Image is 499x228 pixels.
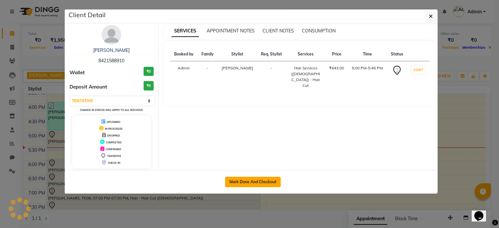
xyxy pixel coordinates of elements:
[102,25,121,44] img: avatar
[107,154,121,158] span: TENTATIVE
[257,47,286,61] th: Req. Stylist
[69,10,106,20] h5: Client Detail
[107,120,121,124] span: UPCOMING
[302,28,336,34] span: CONSUMPTION
[325,47,348,61] th: Price
[106,148,121,151] span: CONFIRMED
[290,65,321,89] div: Hair Services ([DEMOGRAPHIC_DATA]) - Hair Cut
[80,108,143,112] small: Change in status will apply to all services.
[286,47,325,61] th: Services
[93,47,130,53] a: [PERSON_NAME]
[170,61,198,93] td: Admin
[257,61,286,93] td: -
[107,134,120,137] span: DROPPED
[198,61,218,93] td: -
[412,66,425,74] button: START
[106,141,122,144] span: COMPLETED
[218,47,257,61] th: Stylist
[348,47,387,61] th: Time
[105,127,122,130] span: IN PROGRESS
[348,61,387,93] td: 5:00 PM-5:45 PM
[144,81,154,90] h3: ₹0
[98,58,124,64] span: 8421588910
[144,67,154,76] h3: ₹0
[387,47,407,61] th: Status
[329,65,344,71] div: ₹643.00
[70,83,107,91] span: Deposit Amount
[207,28,255,34] span: APPOINTMENT NOTES
[170,47,198,61] th: Booked by
[108,161,120,164] span: CHECK-IN
[262,28,294,34] span: CLIENT NOTES
[222,66,253,70] span: [PERSON_NAME]
[225,177,281,187] button: Mark Done And Checkout
[472,202,493,222] iframe: chat widget
[172,25,199,37] span: SERVICES
[198,47,218,61] th: Family
[70,69,85,77] span: Wallet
